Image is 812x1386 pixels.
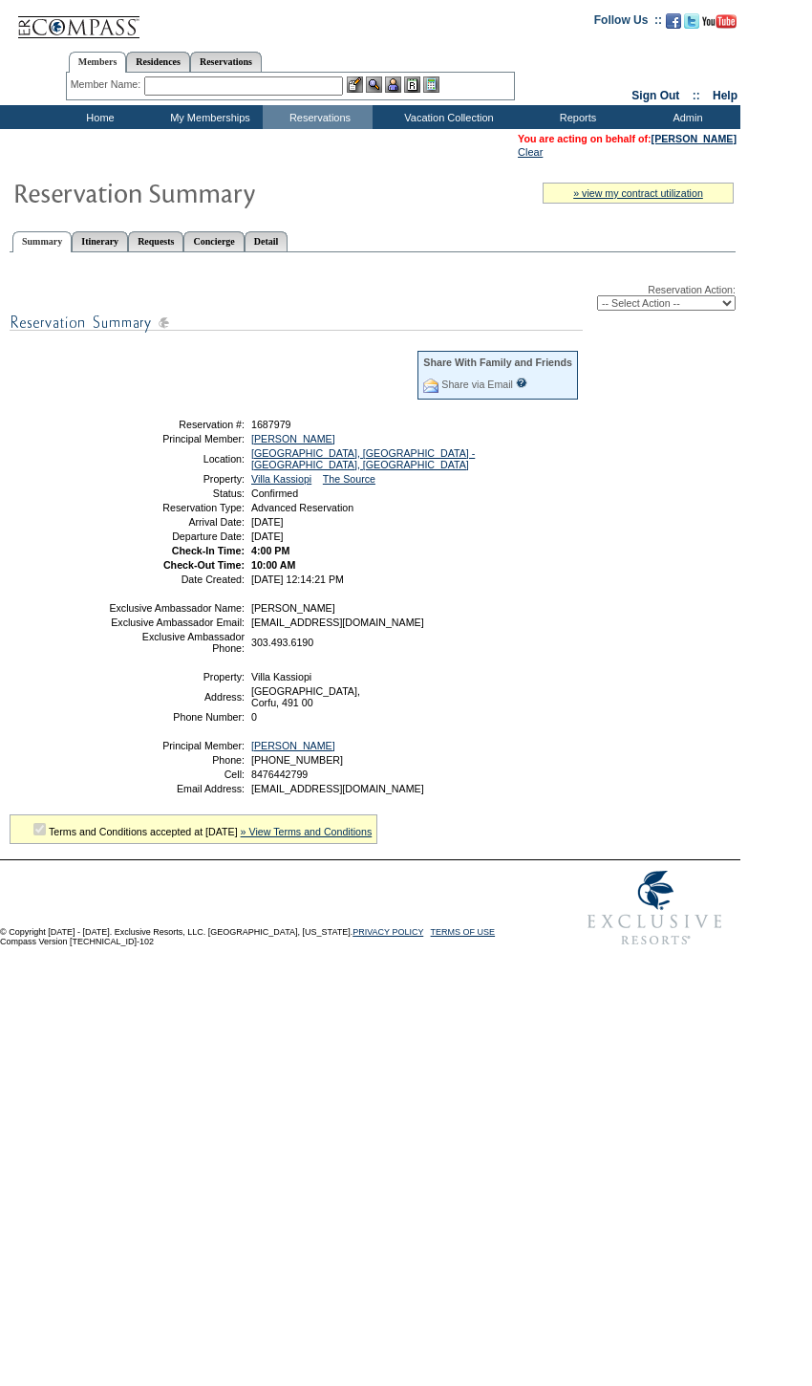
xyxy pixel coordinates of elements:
[702,14,737,29] img: Subscribe to our YouTube Channel
[108,711,245,723] td: Phone Number:
[652,133,737,144] a: [PERSON_NAME]
[666,19,681,31] a: Become our fan on Facebook
[108,602,245,614] td: Exclusive Ambassador Name:
[183,231,244,251] a: Concierge
[72,231,128,251] a: Itinerary
[347,76,363,93] img: b_edit.gif
[245,231,288,251] a: Detail
[521,105,630,129] td: Reports
[251,545,289,556] span: 4:00 PM
[516,378,527,388] input: What is this?
[49,826,238,837] span: Terms and Conditions accepted at [DATE]
[108,473,245,485] td: Property:
[190,52,262,72] a: Reservations
[573,187,703,199] a: » view my contract utilization
[251,740,335,751] a: [PERSON_NAME]
[518,133,737,144] span: You are acting on behalf of:
[108,671,245,682] td: Property:
[423,76,439,93] img: b_calculator.gif
[108,502,245,513] td: Reservation Type:
[423,357,572,368] div: Share With Family and Friends
[153,105,263,129] td: My Memberships
[12,173,395,211] img: Reservaton Summary
[441,379,513,390] a: Share via Email
[108,419,245,430] td: Reservation #:
[251,516,284,528] span: [DATE]
[108,685,245,708] td: Address:
[702,19,737,31] a: Subscribe to our YouTube Channel
[569,860,740,956] img: Exclusive Resorts
[108,531,245,542] td: Departure Date:
[385,76,401,93] img: Impersonate
[108,574,245,585] td: Date Created:
[404,76,420,93] img: Reservations
[518,146,543,158] a: Clear
[163,559,245,571] strong: Check-Out Time:
[43,105,153,129] td: Home
[108,631,245,654] td: Exclusive Ambassador Phone:
[126,52,190,72] a: Residences
[108,740,245,751] td: Principal Member:
[108,769,245,780] td: Cell:
[431,927,496,937] a: TERMS OF USE
[251,754,343,766] span: [PHONE_NUMBER]
[594,11,662,34] td: Follow Us ::
[10,284,736,311] div: Reservation Action:
[693,89,700,102] span: ::
[713,89,737,102] a: Help
[353,927,423,937] a: PRIVACY POLICY
[366,76,382,93] img: View
[10,311,583,335] img: subTtlResSummary.gif
[251,419,291,430] span: 1687979
[251,559,295,571] span: 10:00 AM
[251,574,344,585] span: [DATE] 12:14:21 PM
[108,516,245,528] td: Arrival Date:
[323,473,375,485] a: The Source
[684,13,699,29] img: Follow us on Twitter
[251,711,257,723] span: 0
[71,76,144,93] div: Member Name:
[251,502,353,513] span: Advanced Reservation
[251,783,424,794] span: [EMAIL_ADDRESS][DOMAIN_NAME]
[251,685,360,708] span: [GEOGRAPHIC_DATA], Corfu, 491 00
[251,769,308,780] span: 8476442799
[108,447,245,470] td: Location:
[69,52,127,73] a: Members
[12,231,72,252] a: Summary
[251,617,424,628] span: [EMAIL_ADDRESS][DOMAIN_NAME]
[108,617,245,628] td: Exclusive Ambassador Email:
[128,231,183,251] a: Requests
[251,487,298,499] span: Confirmed
[108,783,245,794] td: Email Address:
[108,433,245,444] td: Principal Member:
[251,473,311,485] a: Villa Kassiopi
[631,89,679,102] a: Sign Out
[108,754,245,766] td: Phone:
[172,545,245,556] strong: Check-In Time:
[251,637,313,648] span: 303.493.6190
[684,19,699,31] a: Follow us on Twitter
[666,13,681,29] img: Become our fan on Facebook
[630,105,740,129] td: Admin
[251,671,311,682] span: Villa Kassiopi
[251,602,335,614] span: [PERSON_NAME]
[263,105,373,129] td: Reservations
[251,531,284,542] span: [DATE]
[251,447,475,470] a: [GEOGRAPHIC_DATA], [GEOGRAPHIC_DATA] - [GEOGRAPHIC_DATA], [GEOGRAPHIC_DATA]
[251,433,335,444] a: [PERSON_NAME]
[241,826,373,837] a: » View Terms and Conditions
[108,487,245,499] td: Status:
[373,105,521,129] td: Vacation Collection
